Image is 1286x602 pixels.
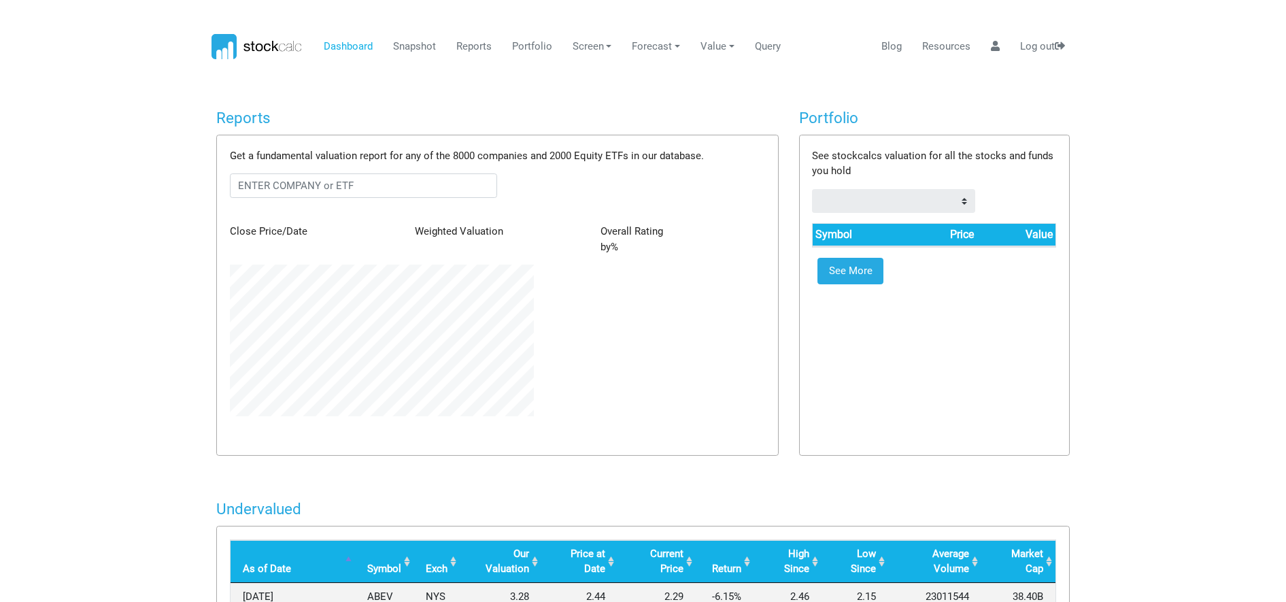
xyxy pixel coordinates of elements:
[451,34,496,60] a: Reports
[590,224,775,254] div: by %
[388,34,441,60] a: Snapshot
[817,258,883,285] a: See More
[230,148,765,164] p: Get a fundamental valuation report for any of the 8000 companies and 2000 Equity ETFs in our data...
[696,540,754,583] th: Return: activate to sort column ascending
[413,540,460,583] th: Exch: activate to sort column ascending
[749,34,785,60] a: Query
[812,148,1056,179] p: See stockcalcs valuation for all the stocks and funds you hold
[754,540,822,583] th: High Since: activate to sort column ascending
[216,109,779,127] h4: Reports
[230,225,307,237] span: Close Price/Date
[230,173,498,198] input: ENTER COMPANY or ETF
[415,225,503,237] span: Weighted Valuation
[318,34,377,60] a: Dashboard
[696,34,740,60] a: Value
[888,540,981,583] th: Average Volume: activate to sort column ascending
[507,34,557,60] a: Portfolio
[541,540,617,583] th: Price at Date: activate to sort column ascending
[216,500,1070,518] h4: Undervalued
[917,34,975,60] a: Resources
[799,109,1070,127] h4: Portfolio
[231,540,355,583] th: As of Date: activate to sort column descending
[976,224,1055,246] th: Value
[355,540,413,583] th: Symbol: activate to sort column ascending
[627,34,686,60] a: Forecast
[813,224,899,246] th: Symbol
[981,540,1056,583] th: Market Cap: activate to sort column ascending
[876,34,907,60] a: Blog
[600,225,663,237] span: Overall Rating
[1015,34,1070,60] a: Log out
[822,540,888,583] th: Low Since: activate to sort column ascending
[460,540,541,583] th: Our Valuation: activate to sort column ascending
[617,540,696,583] th: Current Price: activate to sort column ascending
[567,34,617,60] a: Screen
[899,224,976,246] th: Price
